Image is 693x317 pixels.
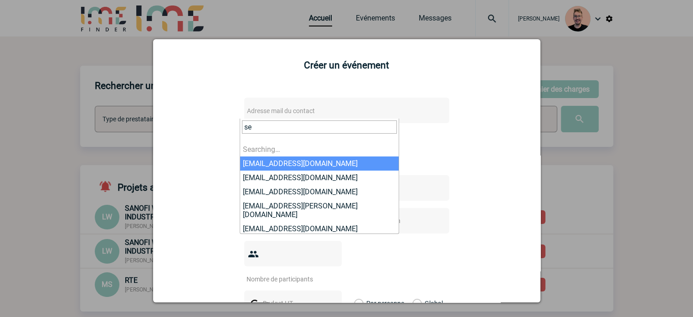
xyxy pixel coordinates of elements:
[240,222,399,236] li: [EMAIL_ADDRESS][DOMAIN_NAME]
[240,142,399,156] li: Searching…
[240,199,399,222] li: [EMAIL_ADDRESS][PERSON_NAME][DOMAIN_NAME]
[261,297,323,309] input: Budget HT
[240,171,399,185] li: [EMAIL_ADDRESS][DOMAIN_NAME]
[368,215,431,227] input: Date de fin
[412,291,418,316] label: Global
[354,291,364,316] label: Par personne
[164,60,529,71] h2: Créer un événement
[244,273,330,285] input: Nombre de participants
[247,107,315,114] span: Adresse mail du contact
[240,156,399,171] li: [EMAIL_ADDRESS][DOMAIN_NAME]
[240,185,399,199] li: [EMAIL_ADDRESS][DOMAIN_NAME]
